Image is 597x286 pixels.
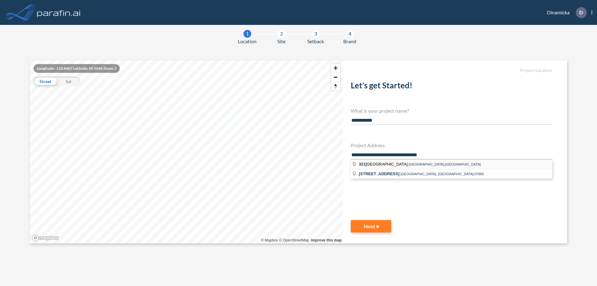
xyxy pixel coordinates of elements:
button: Next [351,220,391,232]
span: Brand [343,38,356,45]
span: [GEOGRAPHIC_DATA], [GEOGRAPHIC_DATA],07885 [400,172,484,176]
div: 3 [312,30,320,38]
div: Street [34,77,57,86]
button: Zoom out [331,73,340,82]
h4: Project Address [351,142,552,148]
p: D [579,10,583,15]
div: 1 [243,30,251,38]
h5: Project Location [351,68,552,73]
h4: What is your project name? [351,108,552,114]
a: Mapbox [261,238,278,242]
div: Dinamicka [538,7,592,18]
a: Mapbox homepage [32,234,59,241]
button: Zoom in [331,63,340,73]
h2: Let's get Started! [351,81,552,93]
span: [GEOGRAPHIC_DATA],[GEOGRAPHIC_DATA] [409,162,481,166]
img: logo [36,6,82,19]
button: Reset bearing to north [331,82,340,91]
a: Improve this map [311,238,342,242]
div: Longitude: -110.8407 Latitude: 49.1044 Zoom: 2 [34,64,120,73]
span: Setback [307,38,324,45]
div: 4 [346,30,354,38]
span: Site [277,38,285,45]
span: [GEOGRAPHIC_DATA] [359,162,409,166]
a: OpenStreetMap [279,238,309,242]
span: Location [238,38,257,45]
span: 321 [359,162,366,166]
div: Sat [57,77,80,86]
canvas: Map [30,60,343,243]
div: 2 [278,30,285,38]
span: [STREET_ADDRESS] [359,171,400,176]
span: Zoom out [331,73,340,82]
